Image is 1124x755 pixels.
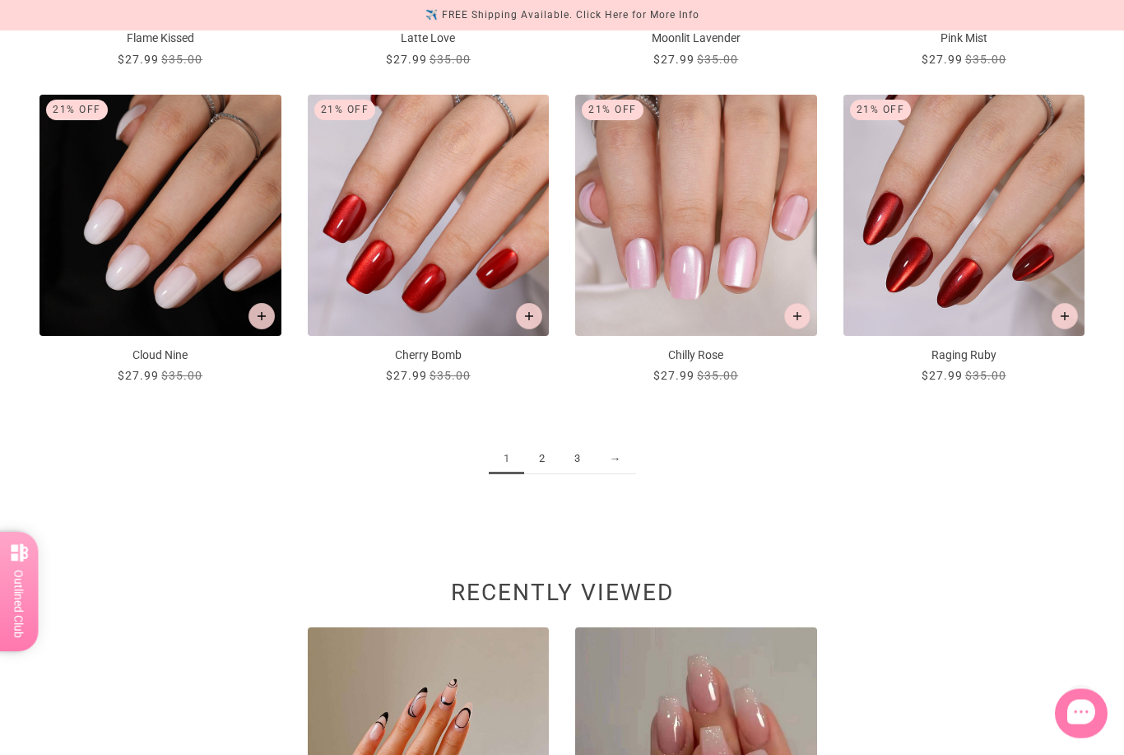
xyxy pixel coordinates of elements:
[965,370,1006,383] span: $35.00
[843,96,1085,386] a: Raging Ruby
[308,347,550,365] p: Cherry Bomb
[39,96,281,386] a: Cloud Nine
[843,30,1085,48] p: Pink Mist
[161,54,202,67] span: $35.00
[489,445,524,475] span: 1
[386,54,427,67] span: $27.99
[516,304,542,330] button: Add to cart
[697,54,738,67] span: $35.00
[46,100,108,121] div: 21% Off
[922,54,963,67] span: $27.99
[697,370,738,383] span: $35.00
[575,96,817,386] a: Chilly Rose
[560,445,595,475] a: 3
[161,370,202,383] span: $35.00
[39,347,281,365] p: Cloud Nine
[575,347,817,365] p: Chilly Rose
[118,370,159,383] span: $27.99
[784,304,810,330] button: Add to cart
[575,30,817,48] p: Moonlit Lavender
[314,100,376,121] div: 21% Off
[922,370,963,383] span: $27.99
[39,30,281,48] p: Flame Kissed
[118,54,159,67] span: $27.99
[425,7,699,24] div: ✈️ FREE Shipping Available. Click Here for More Info
[595,445,636,475] a: →
[430,370,471,383] span: $35.00
[653,370,694,383] span: $27.99
[843,347,1085,365] p: Raging Ruby
[524,445,560,475] a: 2
[653,54,694,67] span: $27.99
[308,30,550,48] p: Latte Love
[850,100,912,121] div: 21% Off
[39,589,1085,607] h2: Recently viewed
[1052,304,1078,330] button: Add to cart
[248,304,275,330] button: Add to cart
[386,370,427,383] span: $27.99
[582,100,643,121] div: 21% Off
[965,54,1006,67] span: $35.00
[430,54,471,67] span: $35.00
[308,96,550,386] a: Cherry Bomb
